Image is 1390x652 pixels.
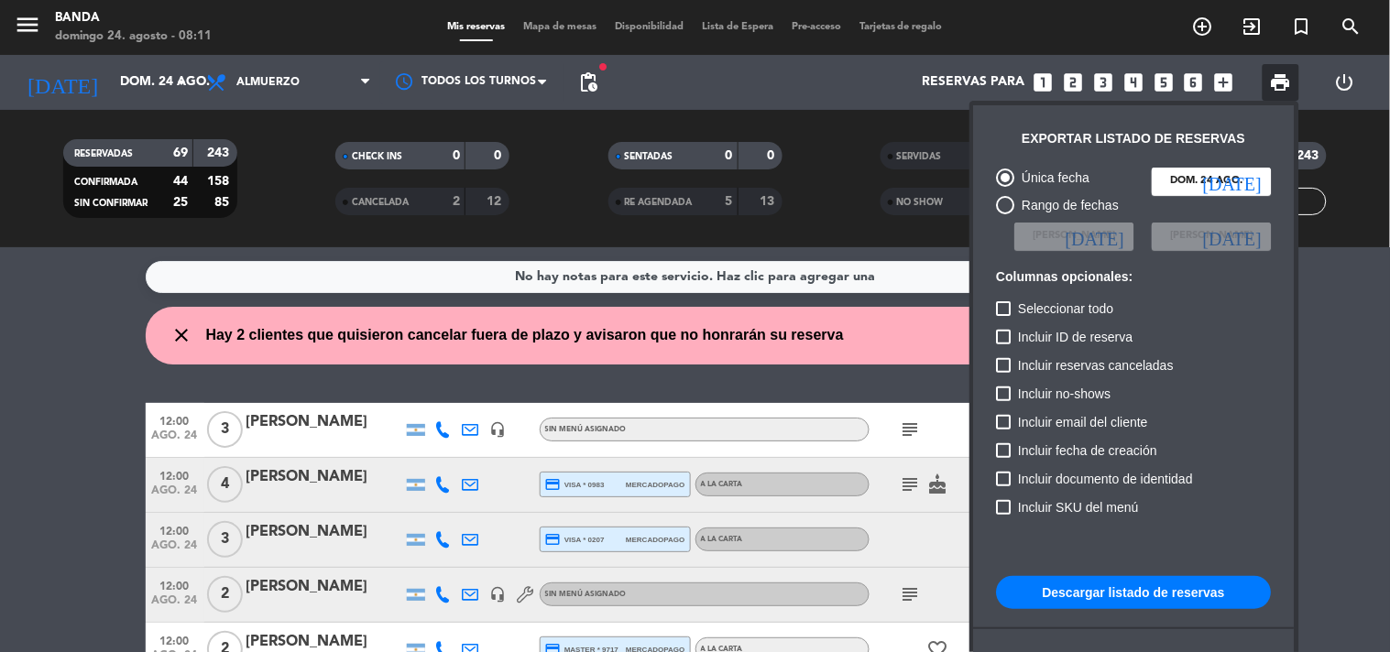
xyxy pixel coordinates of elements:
[1015,195,1120,216] div: Rango de fechas
[1019,468,1194,490] span: Incluir documento de identidad
[1019,354,1175,376] span: Incluir reservas canceladas
[1034,228,1116,244] span: [PERSON_NAME]
[1019,496,1140,518] span: Incluir SKU del menú
[1171,228,1253,244] span: [PERSON_NAME]
[1019,383,1111,405] span: Incluir no-shows
[577,71,599,93] span: pending_actions
[997,269,1272,285] h6: Columnas opcionales:
[997,576,1272,609] button: Descargar listado de reservas
[1270,71,1292,93] span: print
[1019,440,1158,462] span: Incluir fecha de creación
[597,61,608,72] span: fiber_manual_record
[1015,168,1090,189] div: Única fecha
[1023,128,1246,149] div: Exportar listado de reservas
[1019,411,1149,433] span: Incluir email del cliente
[1203,227,1262,245] i: [DATE]
[1066,227,1124,245] i: [DATE]
[1019,326,1133,348] span: Incluir ID de reserva
[1019,298,1114,320] span: Seleccionar todo
[1203,172,1262,190] i: [DATE]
